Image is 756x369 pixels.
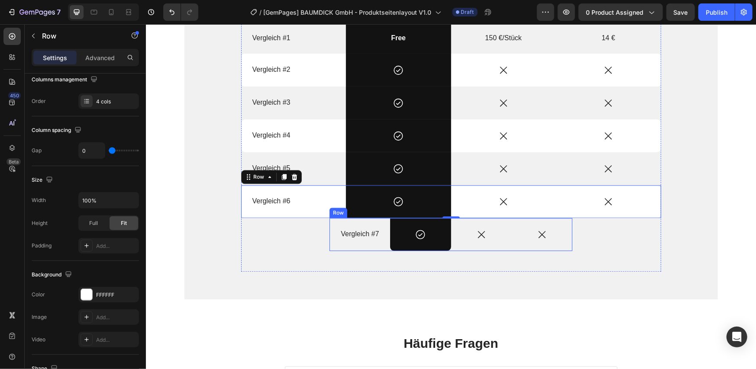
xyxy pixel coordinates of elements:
[698,3,735,21] button: Publish
[32,313,47,321] div: Image
[32,291,45,298] div: Color
[195,205,233,215] p: Vergleich #7
[185,185,200,193] div: Row
[260,8,262,17] span: /
[57,7,61,17] p: 7
[32,97,46,105] div: Order
[32,269,74,281] div: Background
[32,125,83,136] div: Column spacing
[674,9,688,16] span: Save
[3,3,65,21] button: 7
[32,242,52,250] div: Padding
[8,92,21,99] div: 450
[727,327,747,347] div: Open Intercom Messenger
[32,196,46,204] div: Width
[706,8,727,17] div: Publish
[146,24,756,369] iframe: To enrich screen reader interactions, please activate Accessibility in Grammarly extension settings
[586,8,643,17] span: 0 product assigned
[258,312,352,326] strong: Häufige Fragen
[42,31,116,41] p: Row
[96,314,137,321] div: Add...
[32,336,45,343] div: Video
[96,336,137,344] div: Add...
[121,219,127,227] span: Fit
[96,291,137,299] div: FFFFFF
[32,174,55,186] div: Size
[6,158,21,165] div: Beta
[264,8,432,17] span: [GemPages] BAUMDICK GmbH - Produktseitenlayout V1.0
[96,98,137,106] div: 4 cols
[32,219,48,227] div: Height
[43,53,67,62] p: Settings
[461,8,474,16] span: Draft
[85,53,115,62] p: Advanced
[666,3,695,21] button: Save
[32,147,42,154] div: Gap
[163,3,198,21] div: Undo/Redo
[79,193,139,208] input: Auto
[32,74,99,86] div: Columns management
[96,242,137,250] div: Add...
[79,143,105,158] input: Auto
[578,3,663,21] button: 0 product assigned
[89,219,98,227] span: Full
